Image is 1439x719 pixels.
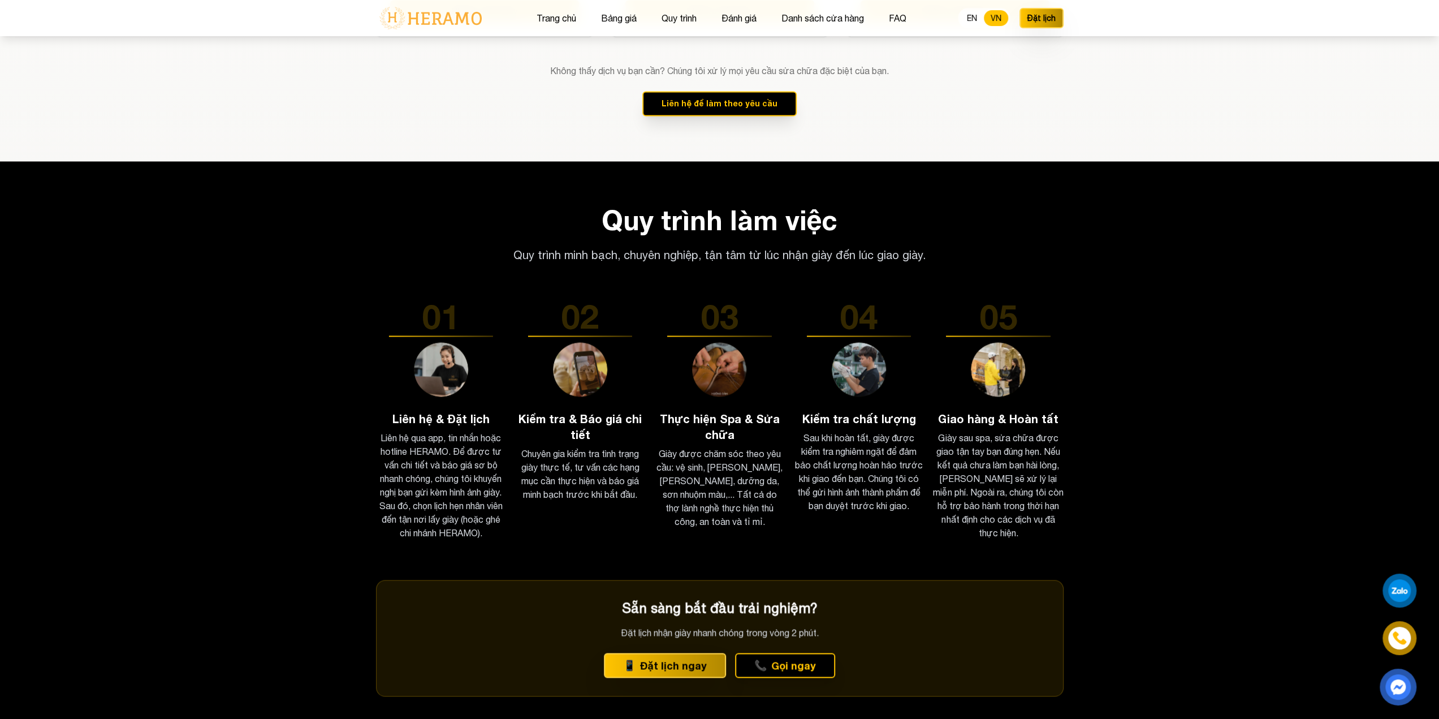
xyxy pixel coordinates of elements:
[832,342,886,397] img: process.deliver.title
[503,247,937,263] p: Quy trình minh bạch, chuyên nghiệp, tận tâm từ lúc nhận giày đến lúc giao giày.
[1019,8,1064,28] button: Đặt lịch
[414,342,468,397] img: process.book.title
[718,11,760,25] button: Đánh giá
[395,599,1045,617] h3: Sẵn sàng bắt đầu trải nghiệm?
[960,10,984,26] button: EN
[376,206,1064,234] h2: Quy trình làm việc
[623,657,636,673] span: phone
[933,410,1063,426] h3: Giao hàng & Hoàn tất
[515,410,645,442] h3: Kiểm tra & Báo giá chi tiết
[654,410,784,442] h3: Thực hiện Spa & Sửa chữa
[885,11,910,25] button: FAQ
[604,653,726,678] button: phone Đặt lịch ngay
[778,11,867,25] button: Danh sách cửa hàng
[984,10,1008,26] button: VN
[754,657,767,673] span: phone
[1392,631,1407,645] img: phone-icon
[376,430,506,539] p: Liên hệ qua app, tin nhắn hoặc hotline HERAMO. Để được tư vấn chi tiết và báo giá sơ bộ nhanh chó...
[654,446,784,528] p: Giày được chăm sóc theo yêu cầu: vệ sinh, [PERSON_NAME], [PERSON_NAME], dưỡng da, sơn nhuộm màu,....
[971,342,1025,397] img: process.completion.title
[794,430,924,512] p: Sau khi hoàn tất, giày được kiểm tra nghiêm ngặt để đảm bảo chất lượng hoàn hảo trước khi giao đế...
[654,299,784,333] div: 03
[515,299,645,333] div: 02
[794,410,924,426] h3: Kiểm tra chất lượng
[658,11,700,25] button: Quy trình
[933,299,1063,333] div: 05
[515,446,645,501] p: Chuyên gia kiểm tra tình trạng giày thực tế, tư vấn các hạng mục cần thực hiện và báo giá minh bạ...
[933,430,1063,539] p: Giày sau spa, sửa chữa được giao tận tay bạn đúng hẹn. Nếu kết quả chưa làm bạn hài lòng, [PERSON...
[376,6,485,30] img: logo-with-text.png
[395,626,1045,639] p: Đặt lịch nhận giày nhanh chóng trong vòng 2 phút.
[376,410,506,426] h3: Liên hệ & Đặt lịch
[735,653,835,678] button: phone Gọi ngay
[598,11,640,25] button: Bảng giá
[692,342,746,397] img: process.repair.title
[794,299,924,333] div: 04
[553,342,607,397] img: process.inspect.title
[376,64,1064,78] p: Không thấy dịch vụ bạn cần? Chúng tôi xử lý mọi yêu cầu sửa chữa đặc biệt của bạn.
[642,91,797,116] button: Liên hệ để làm theo yêu cầu
[1384,623,1415,653] a: phone-icon
[376,299,506,333] div: 01
[533,11,580,25] button: Trang chủ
